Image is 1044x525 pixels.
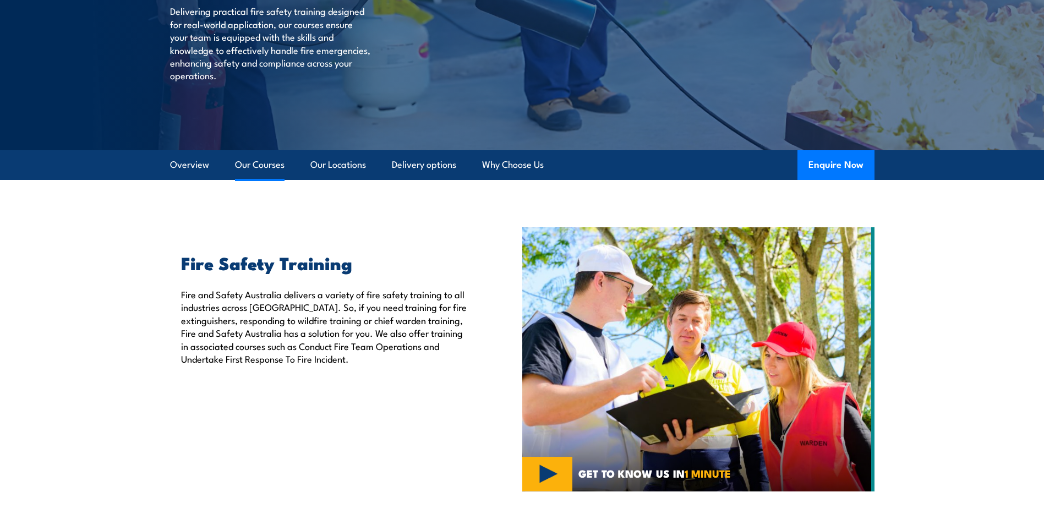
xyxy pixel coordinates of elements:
button: Enquire Now [797,150,874,180]
p: Delivering practical fire safety training designed for real-world application, our courses ensure... [170,4,371,81]
a: Delivery options [392,150,456,179]
h2: Fire Safety Training [181,255,472,270]
a: Our Locations [310,150,366,179]
img: Fire Safety Training Courses [522,227,874,491]
a: Why Choose Us [482,150,544,179]
span: GET TO KNOW US IN [578,468,731,478]
a: Our Courses [235,150,285,179]
p: Fire and Safety Australia delivers a variety of fire safety training to all industries across [GE... [181,288,472,365]
a: Overview [170,150,209,179]
strong: 1 MINUTE [685,465,731,481]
